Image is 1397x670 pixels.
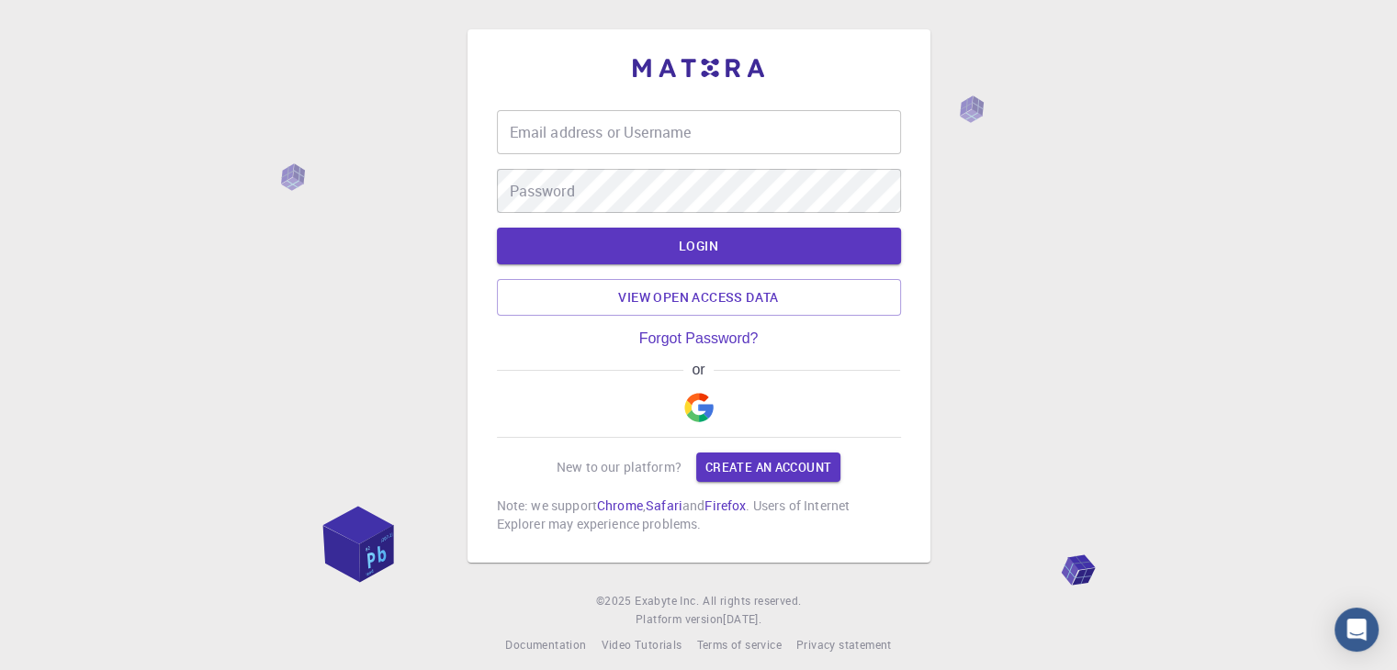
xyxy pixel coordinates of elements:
[684,393,714,422] img: Google
[696,636,781,654] a: Terms of service
[597,497,643,514] a: Chrome
[497,228,901,264] button: LOGIN
[703,592,801,610] span: All rights reserved.
[683,362,714,378] span: or
[505,636,586,654] a: Documentation
[639,330,759,347] a: Forgot Password?
[505,637,586,652] span: Documentation
[796,636,892,654] a: Privacy statement
[497,279,901,316] a: View open access data
[557,458,682,476] p: New to our platform?
[601,636,682,654] a: Video Tutorials
[636,610,723,629] span: Platform version
[646,497,682,514] a: Safari
[635,593,699,608] span: Exabyte Inc.
[704,497,746,514] a: Firefox
[696,637,781,652] span: Terms of service
[596,592,635,610] span: © 2025
[796,637,892,652] span: Privacy statement
[723,611,761,626] span: [DATE] .
[497,497,901,533] p: Note: we support , and . Users of Internet Explorer may experience problems.
[601,637,682,652] span: Video Tutorials
[723,610,761,629] a: [DATE].
[635,592,699,610] a: Exabyte Inc.
[696,452,840,482] a: Create an account
[1335,608,1379,652] div: Open Intercom Messenger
